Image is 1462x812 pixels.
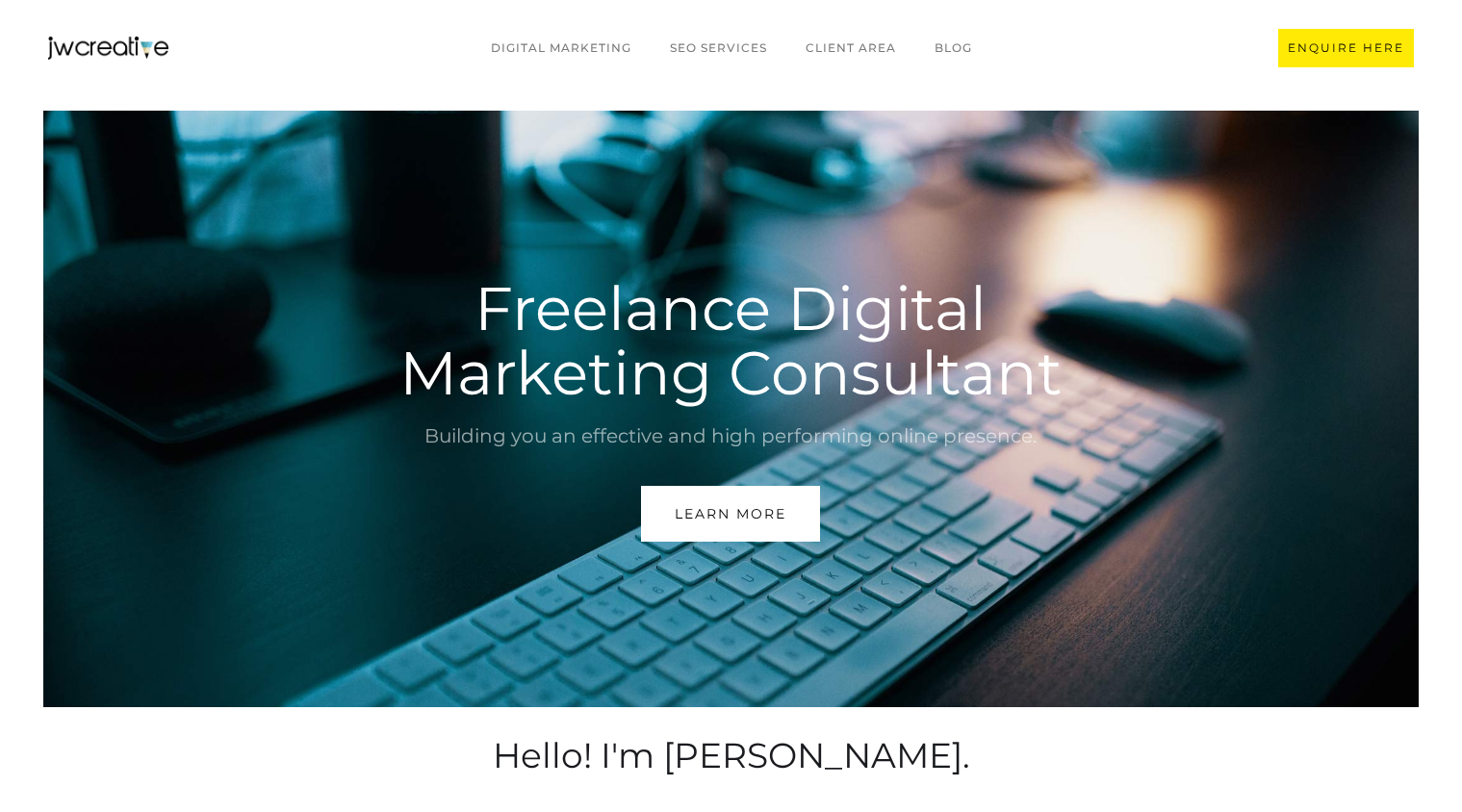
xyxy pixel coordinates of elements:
[279,731,1184,779] h2: Hello! I'm [PERSON_NAME].
[472,30,651,66] a: Digital marketing
[641,486,820,542] a: Learn More
[1288,38,1404,58] div: ENQUIRE HERE
[346,276,1116,405] h1: Freelance Digital Marketing Consultant
[786,30,915,66] a: CLIENT AREA
[48,37,168,60] a: home
[346,419,1116,452] div: Building you an effective and high performing online presence.
[651,30,786,66] a: SEO Services
[675,501,786,526] div: Learn More
[915,30,991,66] a: BLOG
[1278,29,1414,67] a: ENQUIRE HERE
